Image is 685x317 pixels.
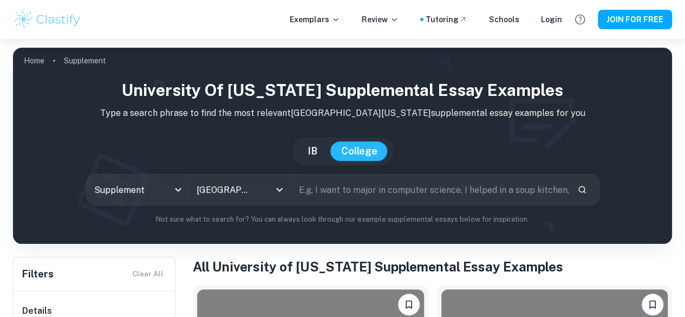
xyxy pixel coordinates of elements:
a: Tutoring [426,14,467,25]
input: E.g. I want to major in computer science, I helped in a soup kitchen, I want to join the debate t... [291,174,569,205]
button: College [330,141,388,161]
a: Home [24,53,44,68]
button: JOIN FOR FREE [598,10,672,29]
p: Exemplars [290,14,340,25]
p: Supplement [64,55,106,67]
p: Not sure what to search for? You can always look through our example supplemental essays below fo... [22,214,663,225]
img: Clastify logo [13,9,82,30]
p: Review [362,14,399,25]
h6: Filters [22,267,54,282]
p: Type a search phrase to find the most relevant [GEOGRAPHIC_DATA][US_STATE] supplemental essay exa... [22,107,663,120]
img: profile cover [13,48,672,244]
button: Please log in to bookmark exemplars [398,294,420,315]
h1: All University of [US_STATE] Supplemental Essay Examples [193,257,672,276]
a: Schools [489,14,519,25]
a: Login [541,14,562,25]
button: Help and Feedback [571,10,589,29]
button: Open [272,182,287,197]
button: Please log in to bookmark exemplars [642,294,663,315]
button: IB [297,141,328,161]
button: Search [573,180,591,199]
div: Supplement [87,174,188,205]
h1: University of [US_STATE] Supplemental Essay Examples [22,78,663,102]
